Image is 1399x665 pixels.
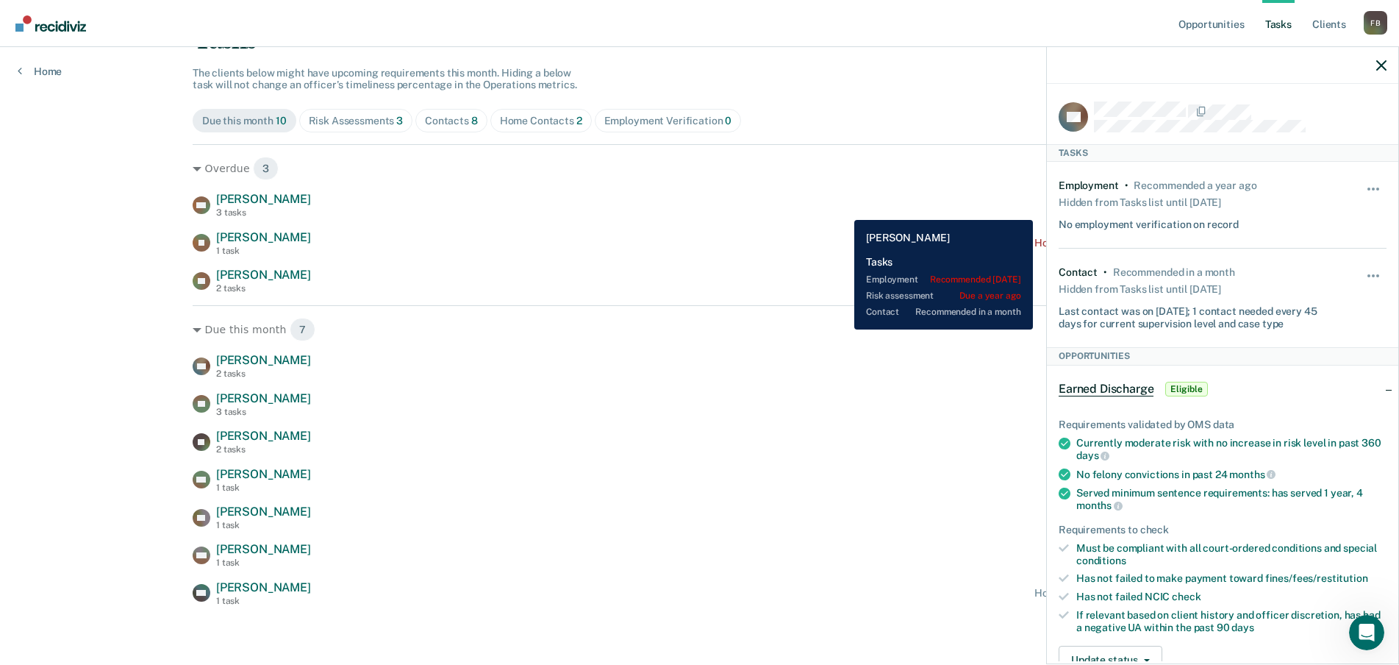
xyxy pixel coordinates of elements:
[12,451,282,476] textarea: Message…
[30,160,264,189] div: We are so excited to announce a brand new feature: 📣
[216,246,311,256] div: 1 task
[1059,179,1119,192] div: Employment
[1364,11,1387,35] div: F B
[193,25,1206,55] div: Tasks
[1059,382,1153,396] span: Earned Discharge
[216,429,311,443] span: [PERSON_NAME]
[1265,572,1368,584] span: fines/fees/restitution
[1059,279,1221,299] div: Hidden from Tasks list until [DATE]
[1172,591,1201,602] span: check
[216,542,311,556] span: [PERSON_NAME]
[216,580,311,594] span: [PERSON_NAME]
[216,391,311,405] span: [PERSON_NAME]
[216,207,311,218] div: 3 tasks
[1113,266,1235,279] div: Recommended in a month
[193,318,1206,341] div: Due this month
[216,596,311,606] div: 1 task
[193,67,577,91] span: The clients below might have upcoming requirements this month. Hiding a below task will not chang...
[1059,192,1221,213] div: Hidden from Tasks list until [DATE]
[12,85,282,236] div: Kim says…
[1059,266,1098,279] div: Contact
[216,483,311,493] div: 1 task
[1059,524,1387,536] div: Requirements to check
[1076,449,1109,461] span: days
[216,283,311,294] div: 2 tasks
[290,318,315,341] span: 7
[42,8,65,32] img: Profile image for Kim
[1165,382,1207,396] span: Eligible
[1076,572,1387,585] div: Has not failed to make payment toward
[216,558,311,568] div: 1 task
[1076,555,1126,566] span: conditions
[70,482,82,494] button: Upload attachment
[1076,468,1387,481] div: No felony convictions in past 24
[216,192,311,206] span: [PERSON_NAME]
[1059,299,1332,330] div: Last contact was on [DATE]; 1 contact needed every 45 days for current supervision level and case...
[216,230,311,244] span: [PERSON_NAME]
[202,115,287,127] div: Due this month
[258,6,285,32] div: Close
[1076,487,1387,512] div: Served minimum sentence requirements: has served 1 year, 4
[1076,591,1387,603] div: Has not failed NCIC
[18,65,62,78] a: Home
[1364,11,1387,35] button: Profile dropdown button
[230,6,258,34] button: Home
[1059,213,1239,231] div: No employment verification on record
[12,85,282,218] div: Profile image for Kim[PERSON_NAME]from RecidivizHi [PERSON_NAME],We are so excited to announce a ...
[216,369,311,379] div: 2 tasks
[216,407,311,417] div: 3 tasks
[725,115,731,127] span: 0
[1231,622,1253,633] span: days
[71,7,167,18] h1: [PERSON_NAME]
[1059,419,1387,431] div: Requirements validated by OMS data
[576,115,582,127] span: 2
[1349,615,1384,650] iframe: Intercom live chat
[93,482,105,494] button: Start recording
[216,467,311,481] span: [PERSON_NAME]
[145,109,212,120] span: from Recidiviz
[193,157,1206,180] div: Overdue
[1125,179,1128,192] div: •
[1076,609,1387,634] div: If relevant based on client history and officer discretion, has had a negative UA within the past 90
[30,103,54,127] img: Profile image for Kim
[309,115,404,127] div: Risk Assessments
[1047,144,1398,162] div: Tasks
[71,18,146,33] p: Active 45m ago
[216,268,311,282] span: [PERSON_NAME]
[604,115,732,127] div: Employment Verification
[216,520,311,530] div: 1 task
[396,115,403,127] span: 3
[1034,237,1206,249] div: Home contact recommended [DATE]
[46,482,58,494] button: Gif picker
[15,15,86,32] img: Recidiviz
[1034,587,1206,600] div: Home contact recommended [DATE]
[1047,366,1398,413] div: Earned DischargeEligible
[500,115,582,127] div: Home Contacts
[253,157,279,180] span: 3
[30,138,264,153] div: Hi [PERSON_NAME],
[471,115,478,127] span: 8
[216,444,311,455] div: 2 tasks
[425,115,478,127] div: Contacts
[1134,179,1256,192] div: Recommended a year ago
[65,109,145,120] span: [PERSON_NAME]
[1076,437,1387,462] div: Currently moderate risk with no increase in risk level in past 360
[1229,469,1275,480] span: months
[1047,347,1398,365] div: Opportunities
[216,353,311,367] span: [PERSON_NAME]
[1103,266,1107,279] div: •
[1076,499,1123,511] span: months
[276,115,287,127] span: 10
[1076,542,1387,567] div: Must be compliant with all court-ordered conditions and special
[216,505,311,519] span: [PERSON_NAME]
[23,482,35,494] button: Emoji picker
[252,476,276,499] button: Send a message…
[10,6,37,34] button: go back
